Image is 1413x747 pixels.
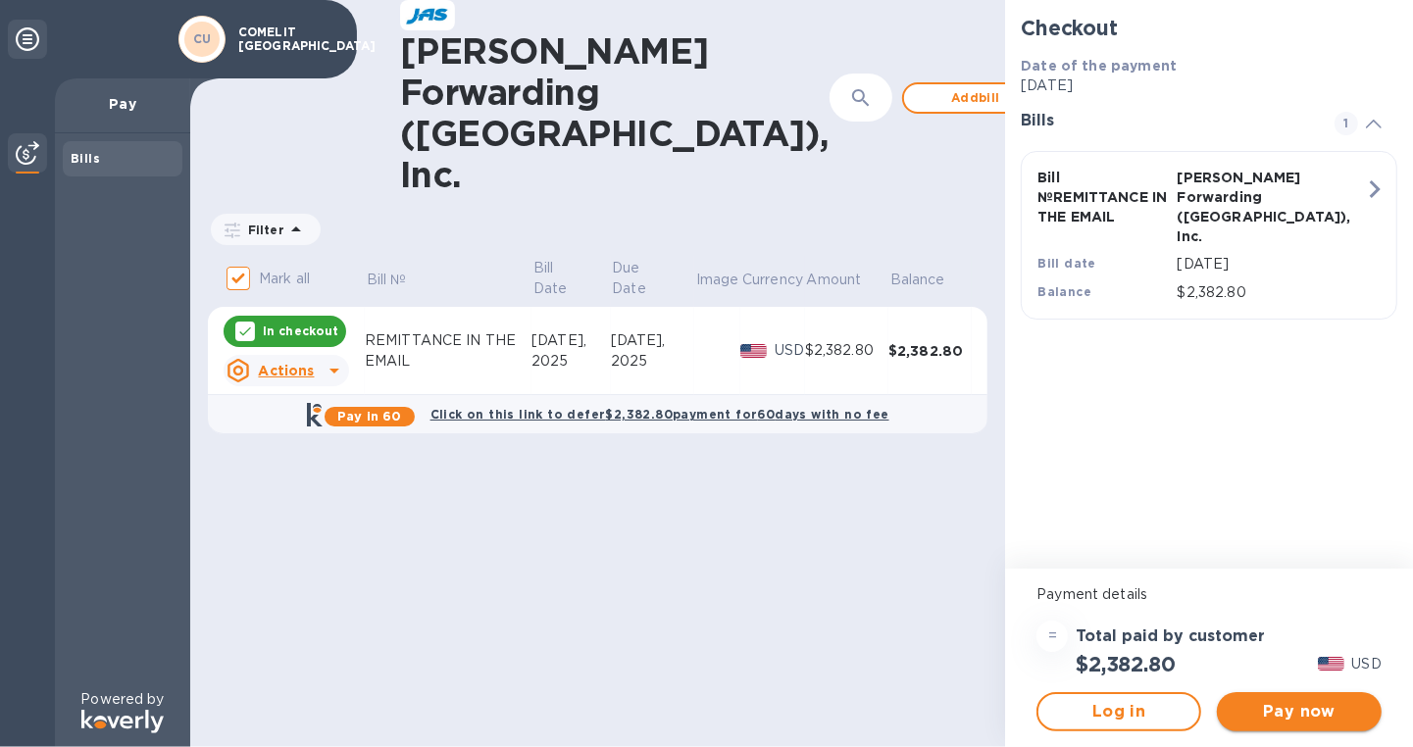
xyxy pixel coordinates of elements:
[533,258,583,299] p: Bill Date
[742,270,803,290] p: Currency
[71,151,100,166] b: Bills
[430,407,889,422] b: Click on this link to defer $2,382.80 payment for 60 days with no fee
[1021,16,1397,40] h2: Checkout
[1233,700,1366,723] span: Pay now
[807,270,862,290] p: Amount
[611,330,695,351] div: [DATE],
[1037,256,1096,271] b: Bill date
[1352,654,1382,674] p: USD
[1036,692,1201,731] button: Log in
[805,340,888,361] div: $2,382.80
[807,270,887,290] span: Amount
[612,258,667,299] p: Due Date
[531,351,610,372] div: 2025
[902,82,1049,114] button: Addbill
[1021,75,1397,96] p: [DATE]
[81,710,164,733] img: Logo
[367,270,407,290] p: Bill №
[1021,151,1397,320] button: Bill №REMITTANCE IN THE EMAIL[PERSON_NAME] Forwarding ([GEOGRAPHIC_DATA]), Inc.Bill date[DATE]Bal...
[1021,58,1177,74] b: Date of the payment
[533,258,609,299] span: Bill Date
[400,30,830,195] h1: [PERSON_NAME] Forwarding ([GEOGRAPHIC_DATA]), Inc.
[1037,284,1091,299] b: Balance
[1076,627,1265,646] h3: Total paid by customer
[258,363,314,378] u: Actions
[890,270,971,290] span: Balance
[888,341,972,361] div: $2,382.80
[1335,112,1358,135] span: 1
[238,25,336,53] p: COMELIT [GEOGRAPHIC_DATA]
[337,409,401,423] b: Pay in 60
[1178,254,1365,274] p: [DATE]
[1036,621,1068,652] div: =
[1178,282,1365,303] p: $2,382.80
[1217,692,1382,731] button: Pay now
[240,222,284,238] p: Filter
[367,270,432,290] span: Bill №
[80,689,164,710] p: Powered by
[740,344,767,358] img: USD
[890,270,945,290] p: Balance
[612,258,692,299] span: Due Date
[259,269,310,289] p: Mark all
[1036,584,1382,605] p: Payment details
[1021,112,1311,130] h3: Bills
[531,330,610,351] div: [DATE],
[775,340,805,361] p: USD
[1178,168,1309,246] p: [PERSON_NAME] Forwarding ([GEOGRAPHIC_DATA]), Inc.
[1318,657,1344,671] img: USD
[696,270,739,290] p: Image
[920,86,1032,110] span: Add bill
[1037,168,1169,226] p: Bill № REMITTANCE IN THE EMAIL
[365,330,531,372] div: REMITTANCE IN THE EMAIL
[71,94,175,114] p: Pay
[1054,700,1184,723] span: Log in
[611,351,695,372] div: 2025
[263,323,338,339] p: In checkout
[193,31,212,46] b: CU
[1076,652,1175,676] h2: $2,382.80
